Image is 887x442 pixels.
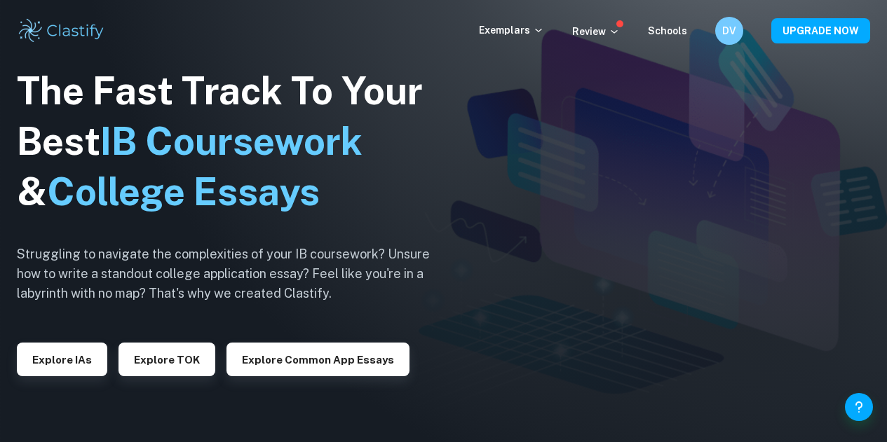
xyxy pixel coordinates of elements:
p: Exemplars [479,22,544,38]
button: Help and Feedback [845,393,873,421]
h1: The Fast Track To Your Best & [17,66,452,217]
button: DV [715,17,743,45]
p: Review [572,24,620,39]
a: Schools [648,25,687,36]
span: College Essays [47,170,320,214]
a: Explore Common App essays [226,352,409,366]
a: Explore IAs [17,352,107,366]
button: Explore IAs [17,343,107,376]
span: IB Coursework [100,119,363,163]
h6: Struggling to navigate the complexities of your IB coursework? Unsure how to write a standout col... [17,244,452,303]
button: Explore TOK [119,343,215,376]
button: Explore Common App essays [226,343,409,376]
button: UPGRADE NOW [771,18,870,43]
h6: DV [722,23,738,39]
img: Clastify logo [17,17,106,45]
a: Explore TOK [119,352,215,366]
